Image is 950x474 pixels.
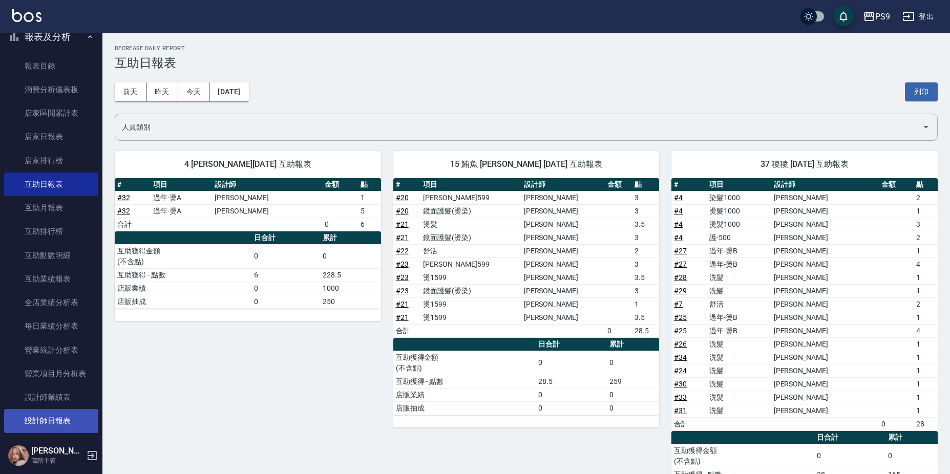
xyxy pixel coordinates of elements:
[212,178,322,191] th: 設計師
[771,191,879,204] td: [PERSON_NAME]
[251,295,320,308] td: 0
[771,284,879,297] td: [PERSON_NAME]
[674,367,687,375] a: #24
[151,191,212,204] td: 過年-燙A
[251,282,320,295] td: 0
[420,284,521,297] td: 鏡面護髮(燙染)
[814,431,885,444] th: 日合計
[396,207,409,215] a: #20
[393,324,420,337] td: 合計
[674,300,683,308] a: #7
[4,173,98,196] a: 互助日報表
[771,218,879,231] td: [PERSON_NAME]
[607,351,659,375] td: 0
[4,101,98,125] a: 店家區間累計表
[151,204,212,218] td: 過年-燙A
[914,191,938,204] td: 2
[536,351,607,375] td: 0
[4,291,98,314] a: 全店業績分析表
[521,311,605,324] td: [PERSON_NAME]
[771,404,879,417] td: [PERSON_NAME]
[707,364,771,377] td: 洗髮
[674,193,683,202] a: #4
[251,244,320,268] td: 0
[521,271,605,284] td: [PERSON_NAME]
[396,193,409,202] a: #20
[632,218,659,231] td: 3.5
[521,231,605,244] td: [PERSON_NAME]
[115,268,251,282] td: 互助獲得 - 點數
[358,178,381,191] th: 點
[320,244,381,268] td: 0
[875,10,890,23] div: PS9
[914,391,938,404] td: 1
[632,271,659,284] td: 3.5
[707,284,771,297] td: 洗髮
[420,271,521,284] td: 燙1599
[707,311,771,324] td: 過年-燙B
[914,257,938,271] td: 4
[674,287,687,295] a: #29
[771,244,879,257] td: [PERSON_NAME]
[420,191,521,204] td: [PERSON_NAME]599
[4,149,98,173] a: 店家排行榜
[521,218,605,231] td: [PERSON_NAME]
[632,204,659,218] td: 3
[31,446,83,456] h5: [PERSON_NAME]
[674,233,683,242] a: #4
[115,282,251,295] td: 店販業績
[914,297,938,311] td: 2
[420,178,521,191] th: 項目
[4,385,98,409] a: 設計師業績表
[707,244,771,257] td: 過年-燙B
[914,271,938,284] td: 1
[674,406,687,415] a: #31
[420,311,521,324] td: 燙1599
[914,204,938,218] td: 1
[771,351,879,364] td: [PERSON_NAME]
[914,324,938,337] td: 4
[707,324,771,337] td: 過年-燙B
[707,191,771,204] td: 染髮1000
[879,417,914,430] td: 0
[607,388,659,401] td: 0
[771,377,879,391] td: [PERSON_NAME]
[674,273,687,282] a: #28
[521,257,605,271] td: [PERSON_NAME]
[536,375,607,388] td: 28.5
[115,244,251,268] td: 互助獲得金額 (不含點)
[674,247,687,255] a: #27
[406,159,647,169] span: 15 鮪魚 [PERSON_NAME] [DATE] 互助報表
[117,207,130,215] a: #32
[536,388,607,401] td: 0
[127,159,369,169] span: 4 [PERSON_NAME][DATE] 互助報表
[393,401,536,415] td: 店販抽成
[4,196,98,220] a: 互助月報表
[178,82,210,101] button: 今天
[320,268,381,282] td: 228.5
[914,417,938,430] td: 28
[674,207,683,215] a: #4
[420,231,521,244] td: 鏡面護髮(燙染)
[115,45,938,52] h2: Decrease Daily Report
[320,231,381,245] th: 累計
[393,351,536,375] td: 互助獲得金額 (不含點)
[320,282,381,295] td: 1000
[115,82,146,101] button: 前天
[212,191,322,204] td: [PERSON_NAME]
[671,417,706,430] td: 合計
[707,178,771,191] th: 項目
[115,178,151,191] th: #
[358,204,381,218] td: 5
[632,191,659,204] td: 3
[674,380,687,388] a: #30
[914,377,938,391] td: 1
[707,351,771,364] td: 洗髮
[4,78,98,101] a: 消費分析儀表板
[771,204,879,218] td: [PERSON_NAME]
[859,6,894,27] button: PS9
[420,257,521,271] td: [PERSON_NAME]599
[771,297,879,311] td: [PERSON_NAME]
[420,297,521,311] td: 燙1599
[771,324,879,337] td: [PERSON_NAME]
